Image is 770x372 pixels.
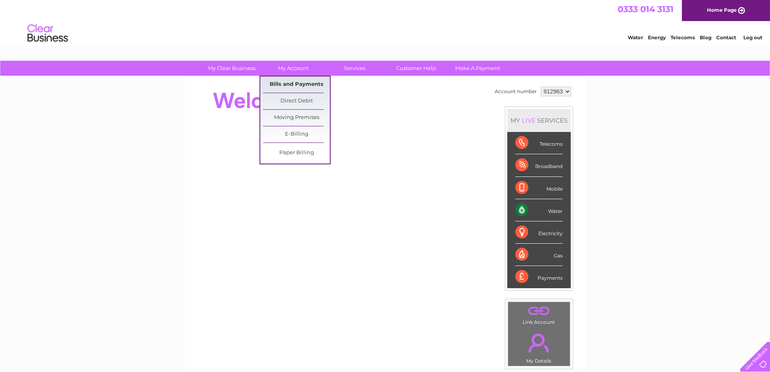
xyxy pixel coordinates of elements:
[507,109,571,132] div: MY SERVICES
[515,244,563,266] div: Gas
[520,117,537,124] div: LIVE
[508,302,570,327] td: Link Account
[671,34,695,40] a: Telecoms
[618,4,673,14] a: 0333 014 3131
[515,221,563,244] div: Electricity
[321,61,388,76] a: Services
[263,126,330,142] a: E-Billing
[263,110,330,126] a: Moving Premises
[515,266,563,288] div: Payments
[648,34,666,40] a: Energy
[260,61,327,76] a: My Account
[510,329,568,357] a: .
[515,177,563,199] div: Mobile
[198,61,265,76] a: My Clear Business
[383,61,449,76] a: Customer Help
[27,21,68,46] img: logo.png
[263,93,330,109] a: Direct Debit
[263,145,330,161] a: Paper Billing
[716,34,736,40] a: Contact
[515,154,563,176] div: Broadband
[263,77,330,93] a: Bills and Payments
[194,4,576,39] div: Clear Business is a trading name of Verastar Limited (registered in [GEOGRAPHIC_DATA] No. 3667643...
[515,199,563,221] div: Water
[628,34,643,40] a: Water
[700,34,711,40] a: Blog
[493,85,539,98] td: Account number
[508,327,570,366] td: My Details
[510,304,568,318] a: .
[515,132,563,154] div: Telecoms
[743,34,762,40] a: Log out
[444,61,511,76] a: Make A Payment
